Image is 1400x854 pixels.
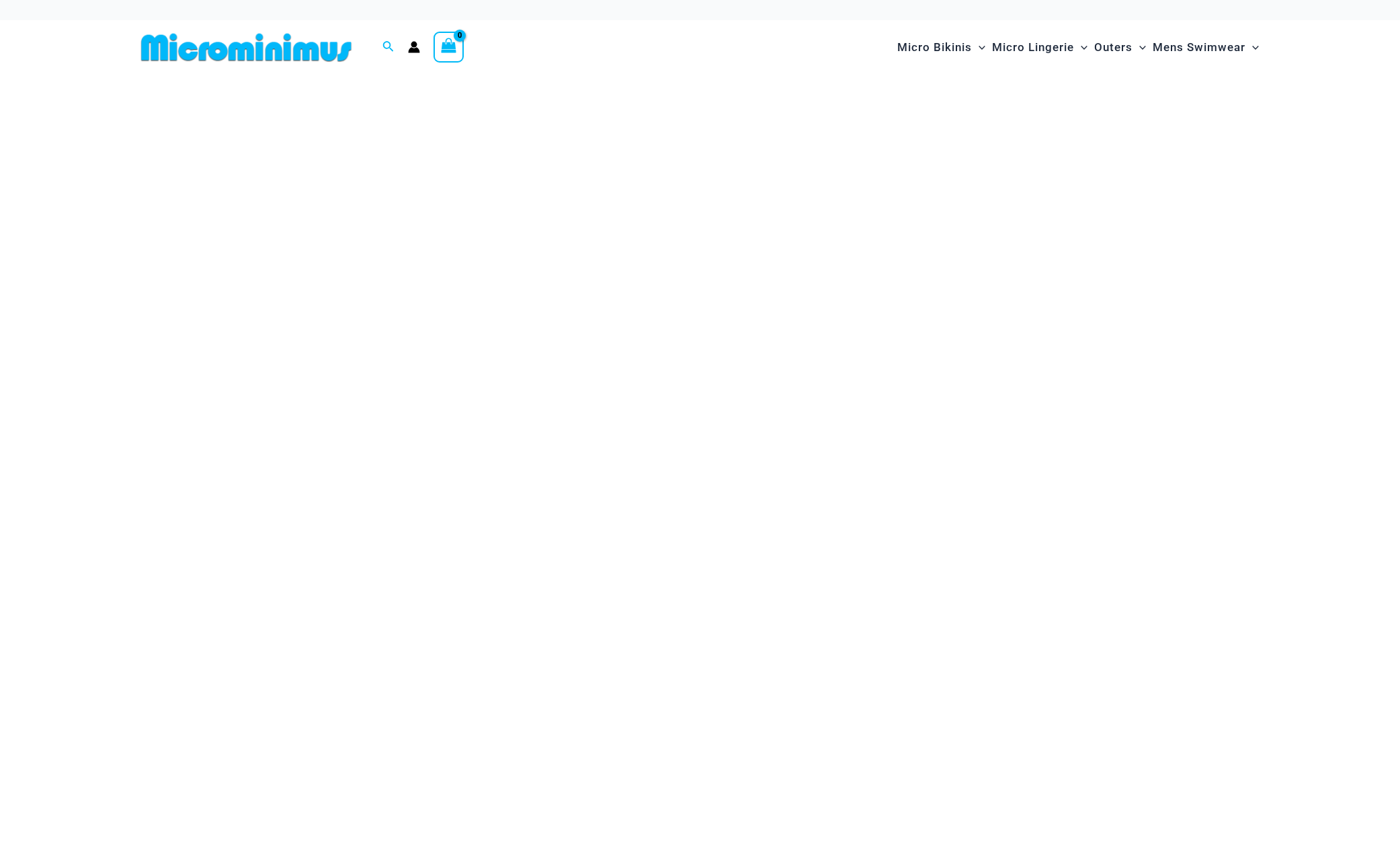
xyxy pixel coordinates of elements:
[382,39,395,56] a: Search icon link
[972,30,985,65] span: Menu Toggle
[434,32,464,63] a: View Shopping Cart, empty
[892,25,1265,70] nav: Site Navigation
[992,30,1074,65] span: Micro Lingerie
[1245,30,1259,65] span: Menu Toggle
[1094,30,1133,65] span: Outers
[1074,30,1087,65] span: Menu Toggle
[1133,30,1146,65] span: Menu Toggle
[1149,27,1262,68] a: Mens SwimwearMenu ToggleMenu Toggle
[1091,27,1149,68] a: OutersMenu ToggleMenu Toggle
[408,41,420,53] a: Account icon link
[894,27,989,68] a: Micro BikinisMenu ToggleMenu Toggle
[989,27,1091,68] a: Micro LingerieMenu ToggleMenu Toggle
[897,30,972,65] span: Micro Bikinis
[1153,30,1245,65] span: Mens Swimwear
[136,32,357,63] img: MM SHOP LOGO FLAT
